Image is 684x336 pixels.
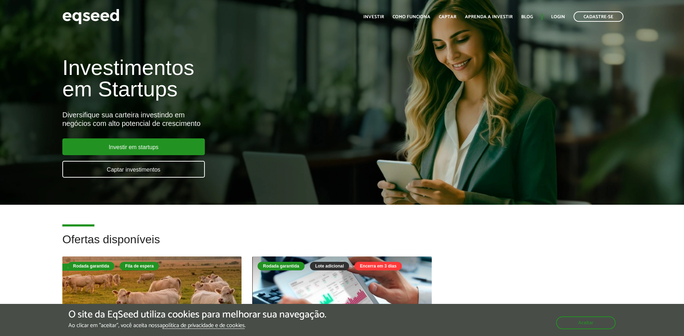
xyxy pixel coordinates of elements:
a: política de privacidade e de cookies [162,323,245,329]
a: Como funciona [393,15,430,19]
button: Aceitar [556,316,616,329]
a: Captar [439,15,456,19]
div: Fila de espera [120,262,159,270]
div: Rodada garantida [258,262,304,270]
a: Investir [363,15,384,19]
img: EqSeed [62,7,119,26]
h5: O site da EqSeed utiliza cookies para melhorar sua navegação. [68,309,326,320]
div: Lote adicional [310,262,349,270]
a: Aprenda a investir [465,15,513,19]
a: Cadastre-se [574,11,623,22]
p: Ao clicar em "aceitar", você aceita nossa . [68,322,326,329]
div: Encerra em 3 dias [354,262,402,270]
a: Blog [521,15,533,19]
a: Captar investimentos [62,161,205,178]
h1: Investimentos em Startups [62,57,394,100]
a: Investir em startups [62,138,205,155]
div: Diversifique sua carteira investindo em negócios com alto potencial de crescimento [62,111,394,128]
div: Rodada garantida [68,262,114,270]
a: Login [551,15,565,19]
h2: Ofertas disponíveis [62,233,622,256]
div: Fila de espera [62,264,102,271]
